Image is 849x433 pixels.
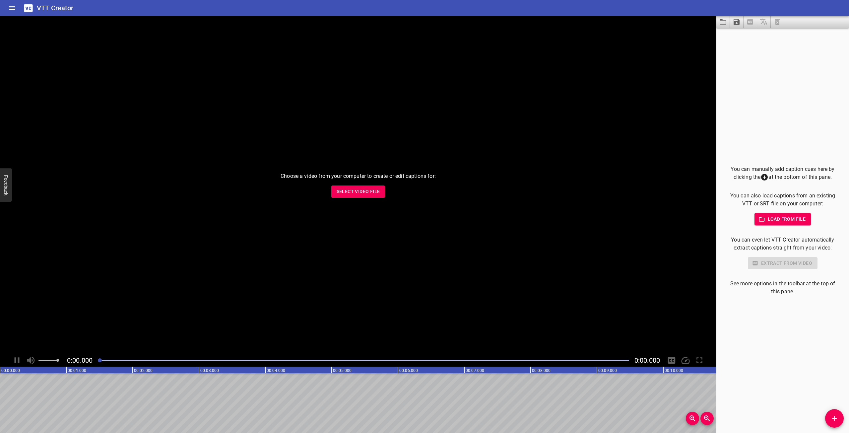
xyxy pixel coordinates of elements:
text: 00:08.000 [532,368,551,373]
button: Select Video File [331,185,385,198]
text: 00:03.000 [200,368,219,373]
text: 00:04.000 [267,368,285,373]
div: Play progress [98,360,629,361]
div: Playback Speed [679,354,692,367]
text: 00:00.000 [1,368,20,373]
p: You can also load captions from an existing VTT or SRT file on your computer: [727,192,838,208]
button: Load captions from file [716,16,730,28]
text: 00:10.000 [665,368,683,373]
span: Load from file [760,215,806,223]
p: You can even let VTT Creator automatically extract captions straight from your video: [727,236,838,252]
button: Load from file [754,213,811,225]
p: Choose a video from your computer to create or edit captions for: [281,172,436,180]
text: 00:06.000 [399,368,418,373]
text: 00:09.000 [598,368,617,373]
span: Video Duration [634,356,660,364]
h6: VTT Creator [37,3,74,13]
text: 00:05.000 [333,368,352,373]
text: 00:02.000 [134,368,153,373]
div: Hide/Show Captions [665,354,678,367]
text: 00:01.000 [68,368,86,373]
text: 00:07.000 [466,368,484,373]
p: You can manually add caption cues here by clicking the at the bottom of this pane. [727,165,838,181]
div: Select a video in the pane to the left to use this feature [727,257,838,269]
div: Toggle Full Screen [693,354,706,367]
svg: Load captions from file [719,18,727,26]
svg: Save captions to file [733,18,741,26]
span: Select Video File [337,187,380,196]
button: Zoom Out [700,412,714,425]
span: Add some captions below, then you can translate them. [757,16,771,28]
span: Select a video in the pane to the left, then you can automatically extract captions. [744,16,757,28]
button: Add Cue [825,409,844,428]
button: Zoom In [686,412,699,425]
span: Current Time [67,356,93,364]
p: See more options in the toolbar at the top of this pane. [727,280,838,296]
button: Save captions to file [730,16,744,28]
